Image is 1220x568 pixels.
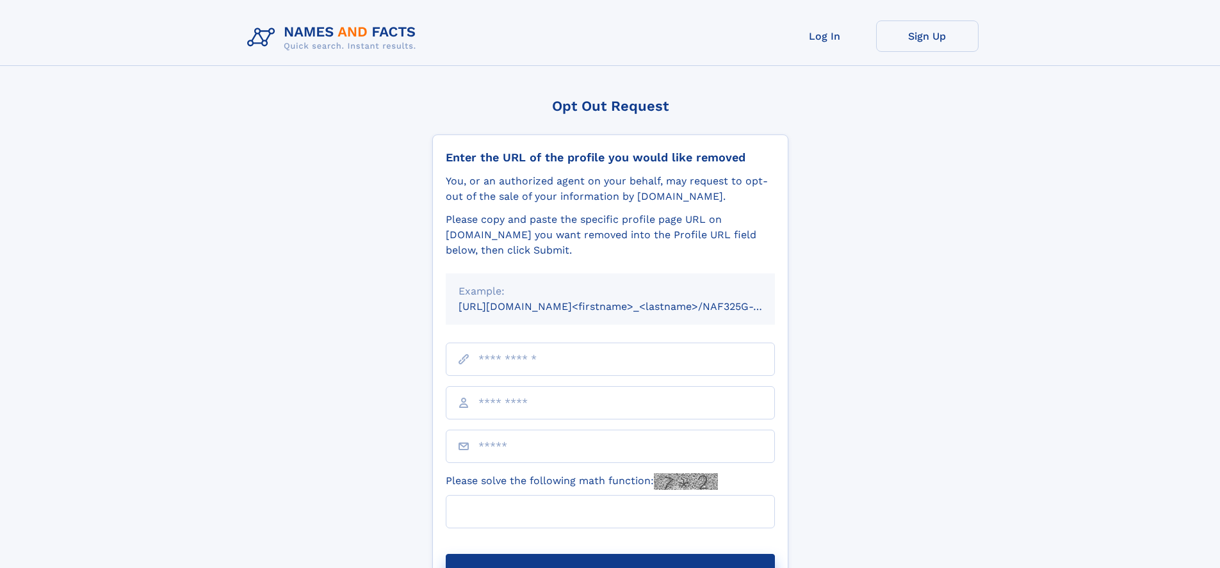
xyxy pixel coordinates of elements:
[446,150,775,165] div: Enter the URL of the profile you would like removed
[446,174,775,204] div: You, or an authorized agent on your behalf, may request to opt-out of the sale of your informatio...
[446,473,718,490] label: Please solve the following math function:
[876,20,979,52] a: Sign Up
[446,212,775,258] div: Please copy and paste the specific profile page URL on [DOMAIN_NAME] you want removed into the Pr...
[432,98,788,114] div: Opt Out Request
[459,300,799,312] small: [URL][DOMAIN_NAME]<firstname>_<lastname>/NAF325G-xxxxxxxx
[242,20,427,55] img: Logo Names and Facts
[774,20,876,52] a: Log In
[459,284,762,299] div: Example:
